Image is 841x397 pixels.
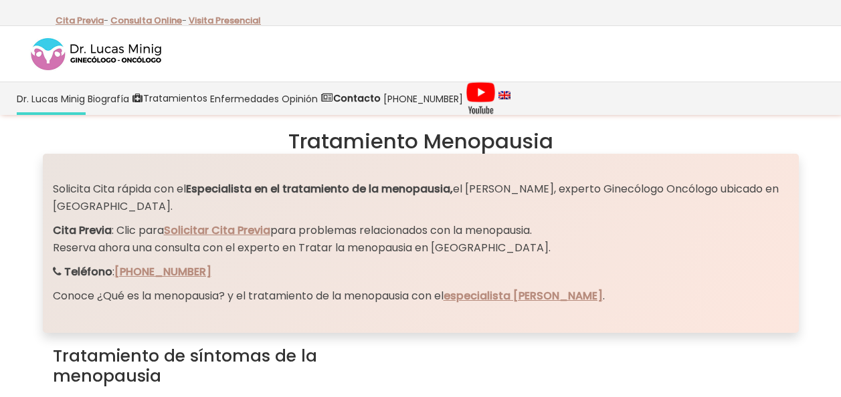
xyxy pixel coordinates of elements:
[466,82,496,115] img: Videos Youtube Ginecología
[53,223,112,238] strong: Cita Previa
[319,82,382,115] a: Contacto
[56,12,108,29] p: -
[86,82,130,115] a: Biografía
[53,180,789,215] p: Solicita Cita rápida con el el [PERSON_NAME], experto Ginecólogo Oncólogo ubicado en [GEOGRAPHIC_...
[110,14,182,27] a: Consulta Online
[164,223,270,238] a: Solicitar Cita Previa
[189,14,261,27] a: Visita Presencial
[282,91,318,106] span: Opinión
[498,91,510,99] img: language english
[186,181,453,196] strong: Especialista en el tratamiento de la menopausia,
[53,287,789,305] p: Conoce ¿Qué es la menopausia? y el tratamiento de la menopausia con el .
[15,82,86,115] a: Dr. Lucas Minig
[209,82,280,115] a: Enfermedades
[88,91,129,106] span: Biografía
[382,82,464,115] a: [PHONE_NUMBER]
[53,263,789,281] p: :
[497,82,512,115] a: language english
[333,92,381,105] strong: Contacto
[53,346,411,386] h2: Tratamiento de síntomas de la menopausia
[143,91,207,106] span: Tratamientos
[444,288,603,303] a: especialista [PERSON_NAME]
[210,91,279,106] span: Enfermedades
[53,128,789,154] h1: Tratamiento Menopausia
[56,14,104,27] a: Cita Previa
[64,264,112,279] strong: Teléfono
[130,82,209,115] a: Tratamientos
[110,12,187,29] p: -
[53,222,789,257] p: : Clic para para problemas relacionados con la menopausia. Reserva ahora una consulta con el expe...
[464,82,497,115] a: Videos Youtube Ginecología
[383,91,463,106] span: [PHONE_NUMBER]
[114,264,211,279] a: [PHONE_NUMBER]
[280,82,319,115] a: Opinión
[17,91,85,106] span: Dr. Lucas Minig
